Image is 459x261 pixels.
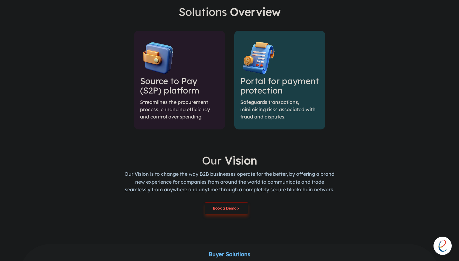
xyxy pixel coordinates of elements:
[118,250,341,258] a: Buyer Solutions
[140,76,219,95] h3: Source to Pay (S2P) platform
[53,5,406,19] div: Solutions
[140,98,219,120] p: Streamlines the procurement process, enhancing efficiency and control over spending.
[225,153,257,167] span: Vision
[433,237,452,255] a: Open chat
[205,202,248,214] button: Book a Demo
[111,154,348,167] h2: Our
[123,170,336,194] p: Our Vision is to change the way B2B businesses operate for the better, by offering a brand new ex...
[240,98,319,120] p: Safeguards transactions, minimising risks associated with fraud and disputes.
[240,76,319,95] h3: Portal for payment protection
[230,5,281,19] span: Overview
